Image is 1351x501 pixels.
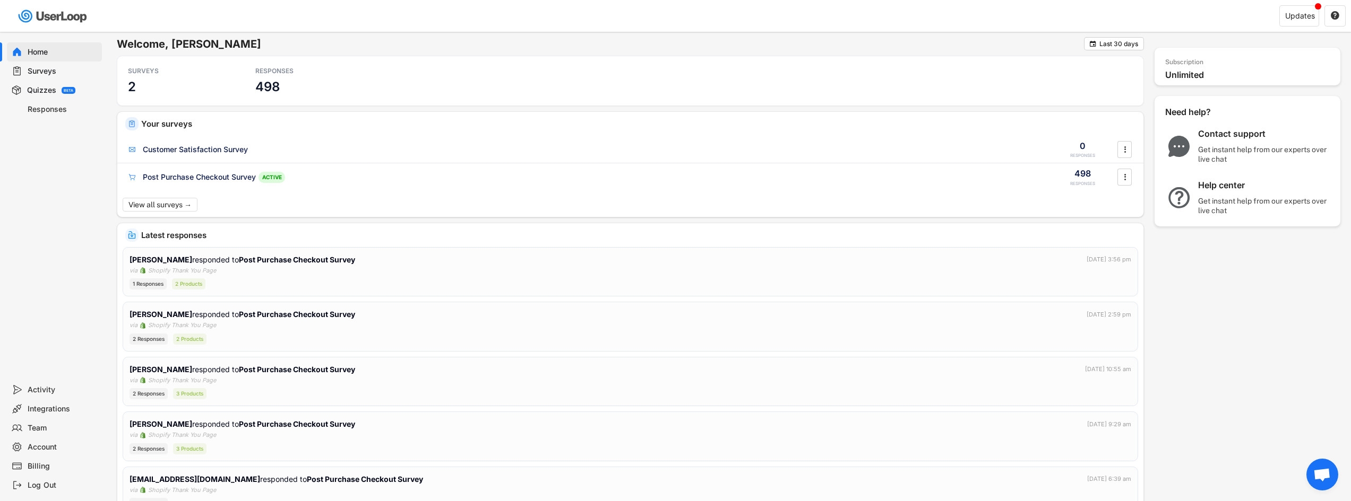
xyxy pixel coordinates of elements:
div: 1 Responses [130,278,167,289]
strong: Post Purchase Checkout Survey [239,419,355,428]
div: Contact support [1198,128,1331,139]
strong: [EMAIL_ADDRESS][DOMAIN_NAME] [130,474,260,484]
div: Unlimited [1165,69,1335,81]
div: responded to [130,309,357,320]
div: 2 Responses [130,333,168,345]
img: 1156660_ecommerce_logo_shopify_icon%20%281%29.png [140,487,146,493]
div: via [130,430,137,440]
button:  [1120,142,1130,157]
strong: Post Purchase Checkout Survey [239,365,355,374]
strong: Post Purchase Checkout Survey [239,255,355,264]
div: 3 Products [173,443,206,454]
div: via [130,376,137,385]
div: Team [28,423,98,433]
div: 2 Products [172,278,205,289]
div: Shopify Thank You Page [148,266,216,275]
img: QuestionMarkInverseMajor.svg [1165,187,1193,208]
strong: [PERSON_NAME] [130,419,192,428]
div: responded to [130,364,357,375]
div: [DATE] 9:29 am [1087,420,1131,429]
div: Updates [1285,12,1315,20]
div: via [130,266,137,275]
div: responded to [130,418,357,429]
div: responded to [130,473,423,485]
div: RESPONSES [255,67,351,75]
div: Activity [28,385,98,395]
h6: Welcome, [PERSON_NAME] [117,37,1084,51]
div: [DATE] 3:56 pm [1087,255,1131,264]
div: Account [28,442,98,452]
div: 2 Products [173,333,206,345]
div: 2 Responses [130,388,168,399]
div: Shopify Thank You Page [148,430,216,440]
h3: 2 [128,78,136,95]
img: 1156660_ecommerce_logo_shopify_icon%20%281%29.png [140,432,146,438]
div: 3 Products [173,388,206,399]
div: via [130,321,137,330]
div: Get instant help from our experts over live chat [1198,196,1331,215]
div: Billing [28,461,98,471]
img: IncomingMajor.svg [128,231,136,239]
strong: Post Purchase Checkout Survey [239,310,355,319]
div: [DATE] 2:59 pm [1087,310,1131,319]
div: responded to [130,254,357,265]
div: Your surveys [141,120,1135,128]
div: [DATE] 6:39 am [1087,474,1131,484]
img: 1156660_ecommerce_logo_shopify_icon%20%281%29.png [140,377,146,383]
text:  [1331,11,1339,20]
div: SURVEYS [128,67,223,75]
div: Open chat [1306,459,1338,490]
div: Get instant help from our experts over live chat [1198,145,1331,164]
div: Shopify Thank You Page [148,376,216,385]
div: Need help? [1165,107,1240,118]
div: Post Purchase Checkout Survey [143,172,256,182]
img: ChatMajor.svg [1165,136,1193,157]
div: Latest responses [141,231,1135,239]
text:  [1090,40,1096,48]
div: Integrations [28,404,98,414]
div: RESPONSES [1070,153,1095,159]
button:  [1089,40,1097,48]
div: Log Out [28,480,98,490]
img: 1156660_ecommerce_logo_shopify_icon%20%281%29.png [140,267,146,274]
div: Quizzes [27,85,56,95]
div: 498 [1074,168,1091,179]
div: Customer Satisfaction Survey [143,144,248,155]
strong: [PERSON_NAME] [130,310,192,319]
div: [DATE] 10:55 am [1085,365,1131,374]
strong: Post Purchase Checkout Survey [307,474,423,484]
div: via [130,486,137,495]
div: RESPONSES [1070,181,1095,187]
div: Last 30 days [1099,41,1138,47]
div: Responses [28,104,98,115]
div: ACTIVE [259,172,285,183]
div: Shopify Thank You Page [148,486,216,495]
button:  [1120,169,1130,185]
div: Help center [1198,180,1331,191]
text:  [1124,171,1126,182]
text:  [1124,144,1126,155]
img: 1156660_ecommerce_logo_shopify_icon%20%281%29.png [140,322,146,329]
div: 2 Responses [130,443,168,454]
button: View all surveys → [123,198,197,212]
div: 0 [1080,140,1086,152]
div: Shopify Thank You Page [148,321,216,330]
strong: [PERSON_NAME] [130,365,192,374]
img: userloop-logo-01.svg [16,5,91,27]
div: BETA [64,89,73,92]
div: Surveys [28,66,98,76]
button:  [1330,11,1340,21]
div: Home [28,47,98,57]
h3: 498 [255,78,280,95]
div: Subscription [1165,58,1203,67]
strong: [PERSON_NAME] [130,255,192,264]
